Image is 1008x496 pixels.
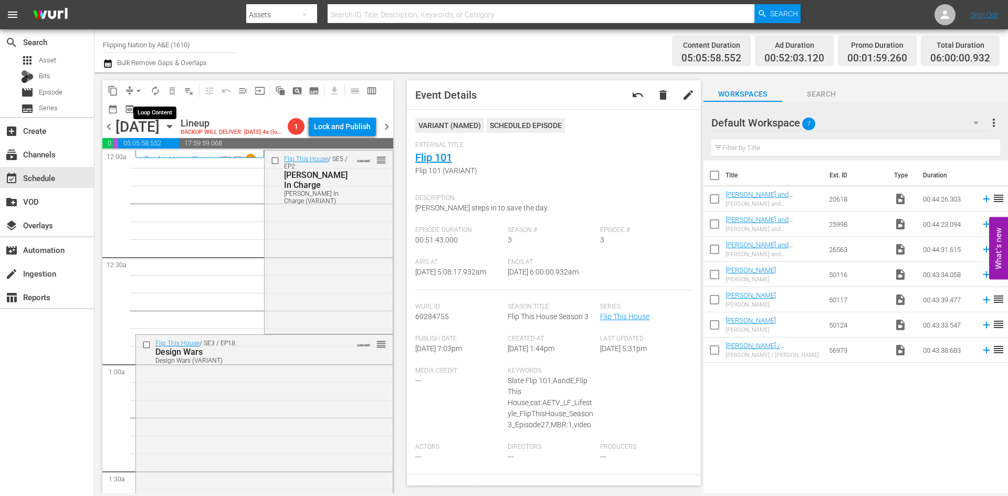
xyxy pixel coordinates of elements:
[284,170,348,190] div: [PERSON_NAME] In Charge
[600,335,687,343] span: Last Updated
[894,243,907,256] span: Video
[676,82,701,108] button: edit
[121,82,147,99] span: Remove Gaps & Overlaps
[508,335,595,343] span: Created At
[847,38,907,52] div: Promo Duration
[108,86,118,96] span: content_copy
[981,294,992,305] svg: Add to Schedule
[681,52,741,65] span: 05:05:58.552
[681,38,741,52] div: Content Duration
[164,82,181,99] span: Select an event to delete
[600,344,647,353] span: [DATE] 5:31pm
[415,151,452,164] a: Flip 101
[133,86,144,96] span: arrow_drop_down
[415,236,458,244] span: 00:51:43.000
[220,155,234,163] p: SE2 /
[508,376,593,429] span: Slate Flip 101,AandE,Flip This House,cat:AETV_LF_Lifestyle_FlipThisHouse_Season3_Episode27,MBR:1,...
[981,319,992,331] svg: Add to Schedule
[894,218,907,230] span: Video
[825,337,890,363] td: 56973
[657,89,669,101] span: delete
[415,376,422,385] span: ---
[919,262,976,287] td: 00:43:34.058
[118,138,179,149] span: 05:05:58.552
[508,258,595,267] span: Ends At
[124,104,135,114] span: preview_outlined
[288,122,304,131] span: 1
[894,293,907,306] span: Video
[600,303,687,311] span: Series
[600,236,604,244] span: 3
[115,59,207,67] span: Bulk Remove Gaps & Overlaps
[726,161,824,190] th: Title
[415,165,687,176] span: Flip 101 (VARIANT)
[121,101,138,118] span: View Backup
[6,8,19,21] span: menu
[249,155,253,163] p: 1
[726,326,776,333] div: [PERSON_NAME]
[39,87,62,98] span: Episode
[415,335,502,343] span: Publish Date
[380,120,393,133] span: chevron_right
[21,70,34,83] div: Bits
[726,291,776,299] a: [PERSON_NAME]
[181,129,283,136] div: BACKUP WILL DELIVER: [DATE] 4a (local)
[218,82,235,99] span: Revert to Primary Episode
[150,86,161,96] span: autorenew_outlined
[155,340,340,364] div: / SE3 / EP18:
[726,266,776,274] a: [PERSON_NAME]
[508,236,512,244] span: 3
[600,443,687,451] span: Producers
[25,3,76,27] img: ans4CAIJ8jUAAAAAAAAAAAAAAAAAAAAAAAAgQb4GAAAAAAAAAAAAAAAAAAAAAAAAJMjXAAAAAAAAAAAAAAAAAAAAAAAAgAT5G...
[930,38,990,52] div: Total Duration
[102,138,113,149] span: 00:52:03.120
[376,339,386,349] button: reorder
[726,251,821,258] div: [PERSON_NAME] and [PERSON_NAME]
[992,318,1005,331] span: reorder
[981,193,992,205] svg: Add to Schedule
[782,88,861,101] span: Search
[919,312,976,337] td: 00:43:33.547
[108,104,118,114] span: date_range_outlined
[894,319,907,331] span: Video
[825,262,890,287] td: 50116
[825,237,890,262] td: 26563
[179,138,393,149] span: 17:59:59.068
[825,312,890,337] td: 50124
[726,316,776,324] a: [PERSON_NAME]
[275,86,286,96] span: auto_awesome_motion_outlined
[919,337,976,363] td: 00:43:38.683
[21,54,34,67] span: Asset
[357,154,371,163] span: VARIANT
[823,161,887,190] th: Ext. ID
[487,118,565,133] div: Scheduled Episode
[113,138,118,149] span: 00:01:59.260
[508,312,589,321] span: Flip This House Season 3
[981,244,992,255] svg: Add to Schedule
[314,117,371,136] div: Lock and Publish
[919,287,976,312] td: 00:43:39.477
[309,117,376,136] button: Lock and Publish
[726,276,776,283] div: [PERSON_NAME]
[726,226,821,233] div: [PERSON_NAME] and [PERSON_NAME]
[703,88,782,101] span: Workspaces
[981,269,992,280] svg: Add to Schedule
[415,194,687,203] span: Description:
[138,101,155,118] span: 24 hours Lineup View is OFF
[625,82,650,108] button: undo
[238,86,248,96] span: menu_open
[894,268,907,281] span: Video
[21,102,34,115] span: subtitles
[5,244,18,257] span: Automation
[415,312,449,321] span: 60284755
[508,443,595,451] span: Directors
[5,149,18,161] span: Channels
[39,55,56,66] span: Asset
[184,86,194,96] span: playlist_remove_outlined
[5,172,18,185] span: Schedule
[376,339,386,350] span: reorder
[726,352,821,358] div: [PERSON_NAME] / [PERSON_NAME]
[726,342,784,357] a: [PERSON_NAME] / [PERSON_NAME]
[292,86,302,96] span: pageview_outlined
[155,357,340,364] div: Design Wars (VARIANT)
